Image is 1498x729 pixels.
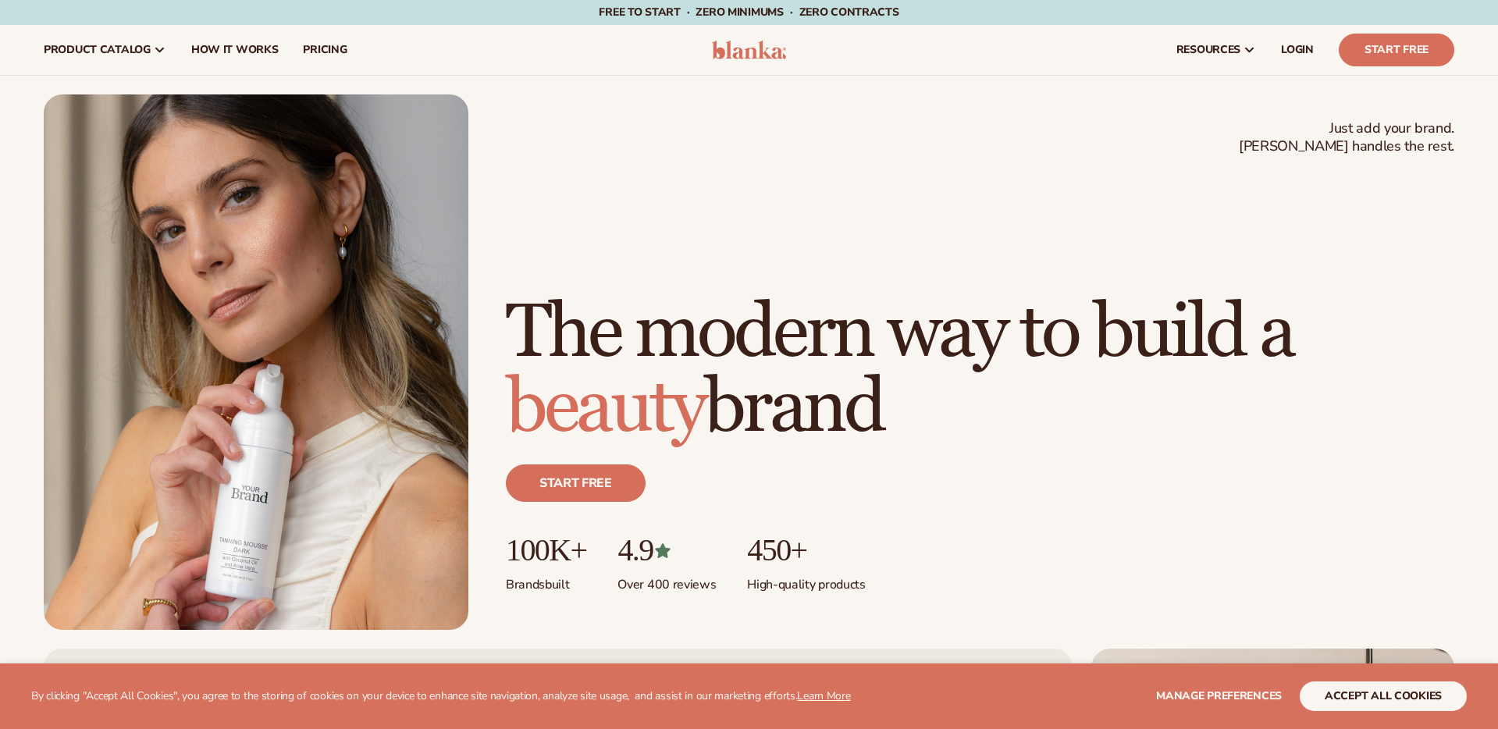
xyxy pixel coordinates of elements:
a: resources [1164,25,1268,75]
a: Start free [506,464,646,502]
p: By clicking "Accept All Cookies", you agree to the storing of cookies on your device to enhance s... [31,690,851,703]
a: How It Works [179,25,291,75]
p: Brands built [506,567,586,593]
p: Over 400 reviews [617,567,716,593]
img: logo [712,41,786,59]
span: LOGIN [1281,44,1314,56]
span: Manage preferences [1156,688,1282,703]
a: pricing [290,25,359,75]
p: 450+ [747,533,865,567]
h1: The modern way to build a brand [506,296,1454,446]
span: pricing [303,44,347,56]
a: LOGIN [1268,25,1326,75]
span: How It Works [191,44,279,56]
span: product catalog [44,44,151,56]
span: resources [1176,44,1240,56]
button: accept all cookies [1300,681,1467,711]
span: Just add your brand. [PERSON_NAME] handles the rest. [1239,119,1454,156]
button: Manage preferences [1156,681,1282,711]
span: Free to start · ZERO minimums · ZERO contracts [599,5,898,20]
span: beauty [506,362,704,453]
img: Female holding tanning mousse. [44,94,468,630]
a: Learn More [797,688,850,703]
p: 4.9 [617,533,716,567]
a: Start Free [1339,34,1454,66]
a: product catalog [31,25,179,75]
p: 100K+ [506,533,586,567]
p: High-quality products [747,567,865,593]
